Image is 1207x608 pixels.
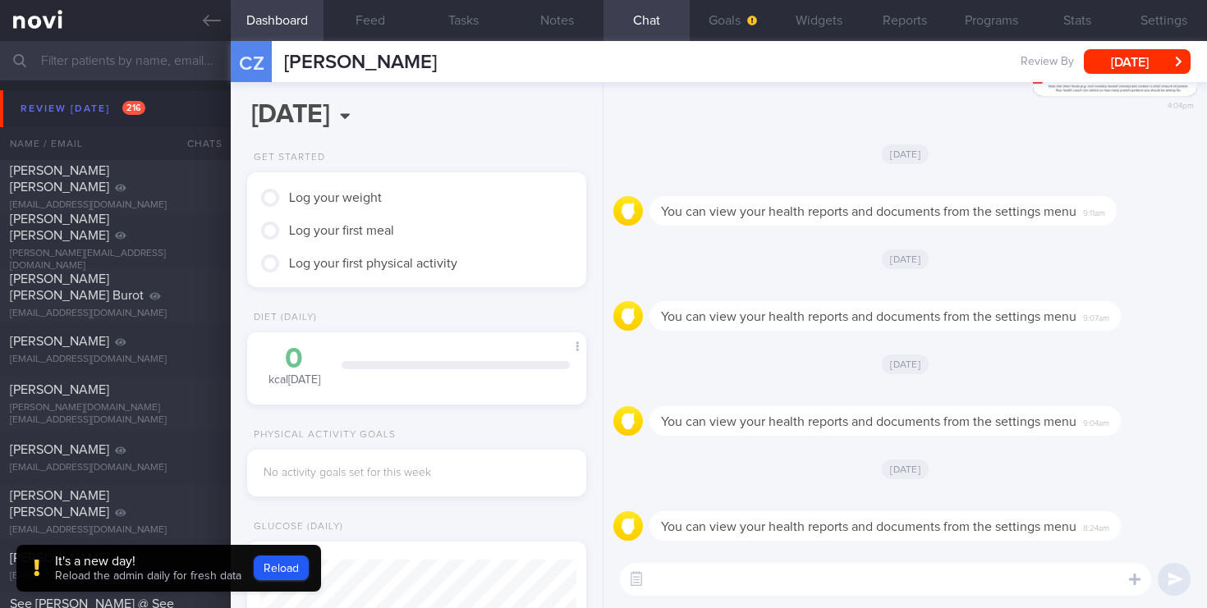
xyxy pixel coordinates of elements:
span: [DATE] [882,144,929,164]
div: [EMAIL_ADDRESS][DOMAIN_NAME] [10,462,221,474]
span: [DATE] [882,459,929,479]
div: Get Started [247,152,325,164]
div: [PERSON_NAME][DOMAIN_NAME][EMAIL_ADDRESS][DOMAIN_NAME] [10,402,221,427]
span: 8:24am [1083,519,1109,534]
div: [EMAIL_ADDRESS][DOMAIN_NAME] [10,308,221,320]
span: [DATE] [882,354,929,374]
span: 9:04am [1083,414,1109,429]
span: [PERSON_NAME] [10,335,109,348]
div: [EMAIL_ADDRESS][DOMAIN_NAME] [10,354,221,366]
span: [PERSON_NAME] [PERSON_NAME] [10,213,109,242]
div: It's a new day! [55,553,241,569]
span: 216 [122,101,145,115]
span: You can view your health reports and documents from the settings menu [661,205,1076,218]
span: [PERSON_NAME] [PERSON_NAME] [10,164,109,194]
span: [PERSON_NAME] [10,443,109,456]
div: Chats [165,127,231,160]
span: 9:07am [1083,309,1109,324]
div: 0 [264,345,325,373]
span: Review By [1021,55,1074,70]
span: Reload the admin daily for fresh data [55,570,241,582]
div: [PERSON_NAME][EMAIL_ADDRESS][DOMAIN_NAME] [10,248,221,272]
div: Physical Activity Goals [247,429,396,441]
span: You can view your health reports and documents from the settings menu [661,520,1076,533]
div: kcal [DATE] [264,345,325,388]
span: 4:04pm [1168,96,1194,112]
span: [DATE] [882,249,929,269]
div: Review [DATE] [16,98,149,120]
span: [PERSON_NAME] [10,551,109,565]
span: 9:11am [1083,203,1105,219]
div: [EMAIL_ADDRESS][DOMAIN_NAME] [10,570,221,583]
div: No activity goals set for this week [264,466,570,481]
span: You can view your health reports and documents from the settings menu [661,310,1076,323]
div: CZ [220,31,282,94]
div: [EMAIL_ADDRESS][DOMAIN_NAME] [10,524,221,537]
span: You can view your health reports and documents from the settings menu [661,415,1076,428]
button: Reload [254,555,309,580]
span: [PERSON_NAME] [PERSON_NAME] Burot [10,272,144,302]
div: Diet (Daily) [247,312,317,324]
div: Glucose (Daily) [247,521,343,533]
button: [DATE] [1084,49,1191,74]
span: [PERSON_NAME] [PERSON_NAME] [10,489,109,519]
span: [PERSON_NAME] [284,53,437,72]
span: [PERSON_NAME] [10,383,109,396]
div: [EMAIL_ADDRESS][DOMAIN_NAME] [10,199,221,212]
